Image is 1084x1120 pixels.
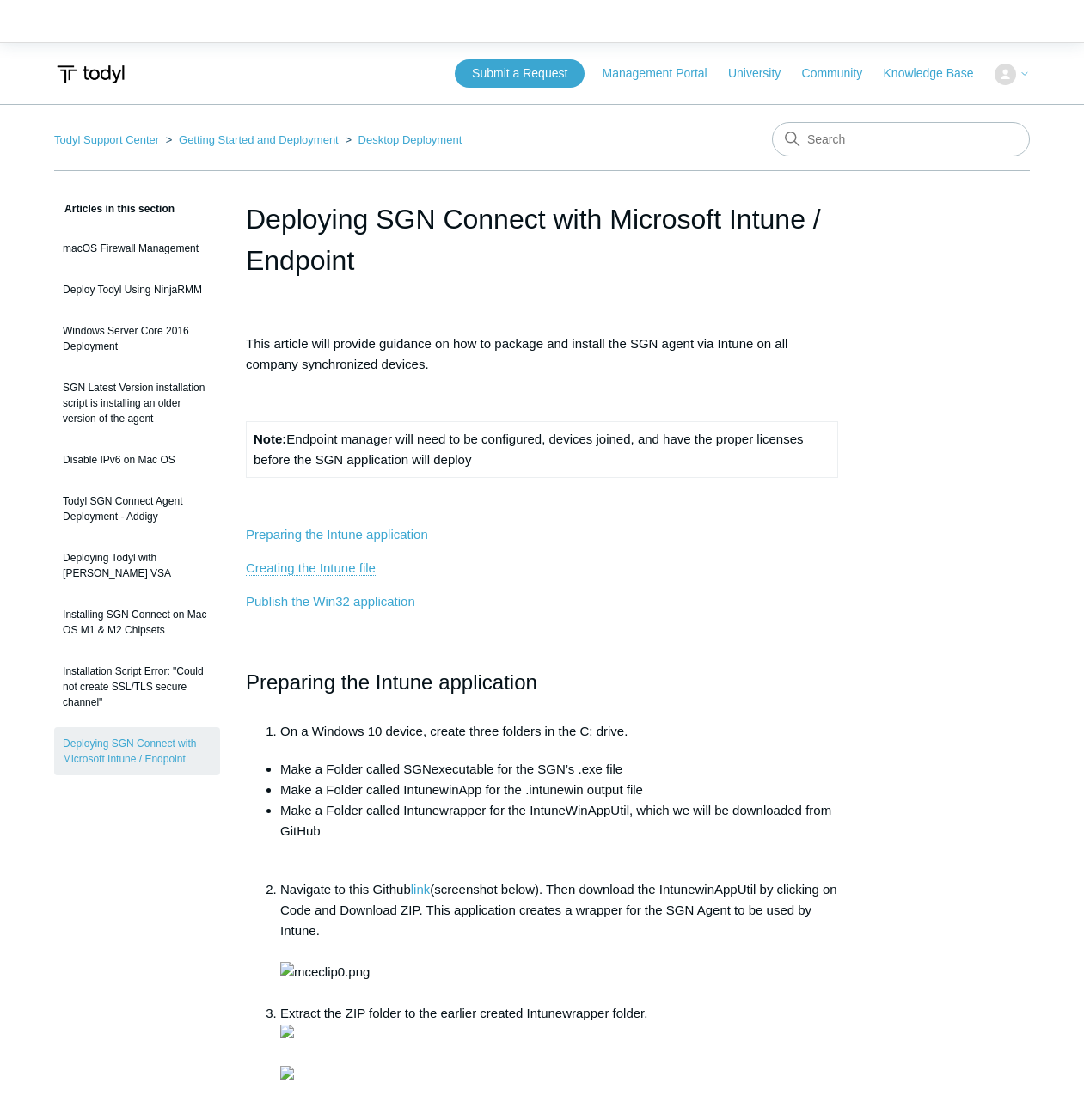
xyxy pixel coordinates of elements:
[54,58,127,90] img: Todyl Support Center Help Center home page
[280,879,838,1003] li: Navigate to this Github (screenshot below). Then download the IntunewinAppUtil by clicking on Cod...
[455,59,585,88] a: Submit a Request
[884,64,991,83] a: Knowledge Base
[54,133,162,146] li: Todyl Support Center
[280,780,838,800] li: Make a Folder called IntunewinApp for the .intunewin output file
[280,759,838,780] li: Make a Folder called SGNexecutable for the SGN’s .exe file
[772,122,1030,156] input: Search
[54,232,220,265] a: macOS Firewall Management
[54,727,220,775] a: Deploying SGN Connect with Microsoft Intune / Endpoint
[246,422,837,478] td: Endpoint manager will need to be configured, devices joined, and have the proper licenses before ...
[280,1003,838,1086] li: Extract the ZIP folder to the earlier created Intunewrapper folder.
[54,598,220,646] a: Installing SGN Connect on Mac OS M1 & M2 Chipsets
[54,444,220,476] a: Disable IPv6 on Mac OS
[54,273,220,306] a: Deploy Todyl Using NinjaRMM
[280,1025,294,1038] img: 19107733848979
[411,882,431,897] a: link
[54,485,220,533] a: Todyl SGN Connect Agent Deployment - Addigy
[246,670,537,694] span: Preparing the Intune application
[54,655,220,719] a: Installation Script Error: "Could not create SSL/TLS secure channel"
[246,334,838,375] p: This article will provide guidance on how to package and install the SGN agent via Intune on all ...
[802,64,880,83] a: Community
[341,133,462,146] li: Desktop Deployment
[246,594,415,609] a: Publish the Win32 application
[54,371,220,435] a: SGN Latest Version installation script is installing an older version of the agent
[280,800,838,862] li: Make a Folder called Intunewrapper for the IntuneWinAppUtil, which we will be downloaded from GitHub
[54,133,159,146] a: Todyl Support Center
[280,721,838,742] li: On a Windows 10 device, create three folders in the C: drive.
[246,199,838,281] h1: Deploying SGN Connect with Microsoft Intune / Endpoint
[280,962,370,982] img: mceclip0.png
[254,431,286,446] strong: Note:
[358,133,462,146] a: Desktop Deployment
[162,133,342,146] li: Getting Started and Deployment
[728,64,798,83] a: University
[246,527,428,542] a: Preparing the Intune application
[603,64,725,83] a: Management Portal
[54,203,175,215] span: Articles in this section
[246,560,376,576] a: Creating the Intune file
[54,542,220,590] a: Deploying Todyl with [PERSON_NAME] VSA
[179,133,339,146] a: Getting Started and Deployment
[280,1066,294,1080] img: 19107754673427
[54,315,220,363] a: Windows Server Core 2016 Deployment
